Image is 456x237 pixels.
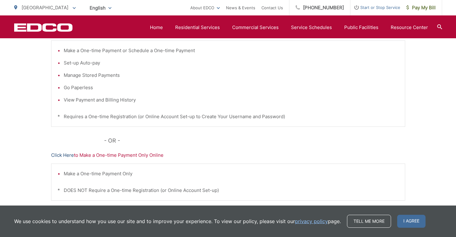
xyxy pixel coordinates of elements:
[58,187,399,194] p: * DOES NOT Require a One-time Registration (or Online Account Set-up)
[190,4,220,11] a: About EDCO
[51,152,74,159] a: Click Here
[232,24,279,31] a: Commercial Services
[64,47,399,54] li: Make a One-time Payment or Schedule a One-time Payment
[64,96,399,104] li: View Payment and Billing History
[295,218,328,225] a: privacy policy
[150,24,163,31] a: Home
[64,59,399,67] li: Set-up Auto-pay
[85,2,116,13] span: English
[14,23,73,32] a: EDCD logo. Return to the homepage.
[347,215,391,228] a: Tell me more
[406,4,436,11] span: Pay My Bill
[64,84,399,91] li: Go Paperless
[64,72,399,79] li: Manage Stored Payments
[344,24,378,31] a: Public Facilities
[175,24,220,31] a: Residential Services
[104,136,405,145] p: - OR -
[14,218,341,225] p: We use cookies to understand how you use our site and to improve your experience. To view our pol...
[391,24,428,31] a: Resource Center
[58,113,399,120] p: * Requires a One-time Registration (or Online Account Set-up to Create Your Username and Password)
[64,170,399,177] li: Make a One-time Payment Only
[261,4,283,11] a: Contact Us
[397,215,426,228] span: I agree
[226,4,255,11] a: News & Events
[51,152,405,159] p: to Make a One-time Payment Only Online
[22,5,68,10] span: [GEOGRAPHIC_DATA]
[291,24,332,31] a: Service Schedules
